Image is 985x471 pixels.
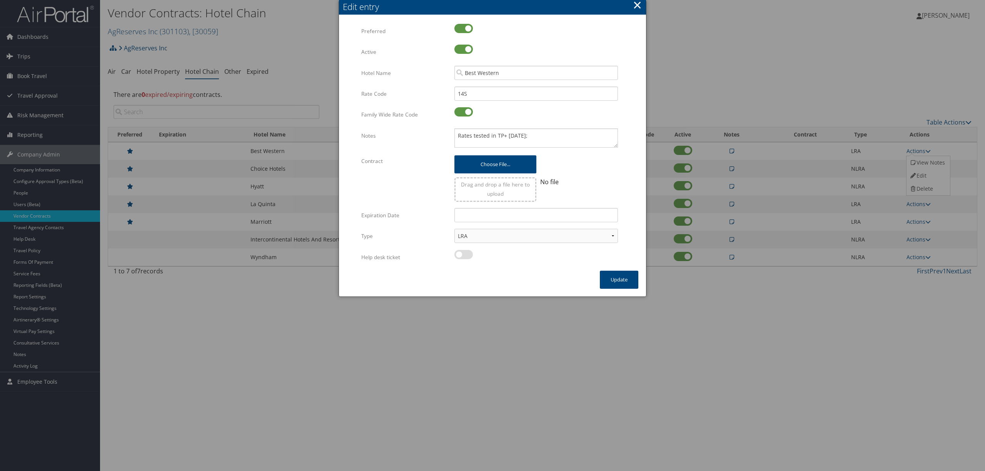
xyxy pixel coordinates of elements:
label: Help desk ticket [361,250,449,265]
span: Drag and drop a file here to upload [461,181,530,197]
div: Edit entry [343,1,646,13]
label: Expiration Date [361,208,449,223]
label: Notes [361,128,449,143]
label: Family Wide Rate Code [361,107,449,122]
button: Update [600,271,638,289]
label: Hotel Name [361,66,449,80]
span: No file [540,178,559,186]
label: Rate Code [361,87,449,101]
label: Type [361,229,449,243]
label: Preferred [361,24,449,38]
label: Contract [361,154,449,168]
label: Active [361,45,449,59]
